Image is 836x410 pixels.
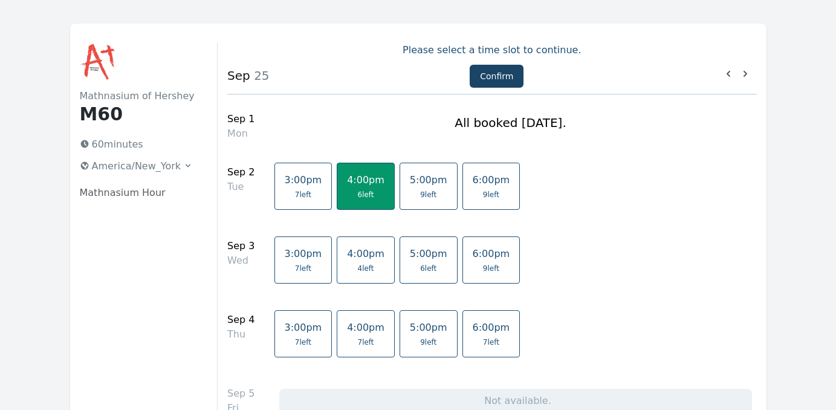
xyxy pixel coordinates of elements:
span: 5:00pm [410,248,447,259]
span: 4:00pm [347,248,384,259]
span: 3:00pm [285,248,322,259]
strong: Sep [227,68,250,83]
span: 7 left [357,337,374,347]
span: 9 left [420,337,436,347]
div: Sep 1 [227,112,254,126]
span: 9 left [483,190,499,200]
span: 5:00pm [410,174,447,186]
span: 7 left [483,337,499,347]
p: Mathnasium Hour [80,186,198,200]
div: Thu [227,327,254,342]
div: Sep 4 [227,313,254,327]
p: 60 minutes [75,135,198,154]
span: 6:00pm [473,322,510,333]
span: 3:00pm [285,322,322,333]
p: Please select a time slot to continue. [227,43,756,57]
span: 6 left [420,264,436,273]
div: Sep 2 [227,165,254,180]
span: 7 left [295,190,311,200]
div: Mon [227,126,254,141]
span: 7 left [295,264,311,273]
h2: Mathnasium of Hershey [80,89,198,103]
span: 6 left [357,190,374,200]
span: 6:00pm [473,248,510,259]
span: 6:00pm [473,174,510,186]
span: 5:00pm [410,322,447,333]
div: Sep 3 [227,239,254,253]
div: Sep 5 [227,386,254,401]
span: 3:00pm [285,174,322,186]
span: 9 left [420,190,436,200]
span: 7 left [295,337,311,347]
span: 25 [250,68,270,83]
button: Confirm [470,65,523,88]
img: Mathnasium of Hershey [80,43,118,82]
span: 9 left [483,264,499,273]
div: Wed [227,253,254,268]
span: 4:00pm [347,174,384,186]
span: 4 left [357,264,374,273]
span: 4:00pm [347,322,384,333]
button: America/New_York [75,157,198,176]
h1: All booked [DATE]. [455,114,566,131]
h1: M60 [80,103,198,125]
div: Tue [227,180,254,194]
